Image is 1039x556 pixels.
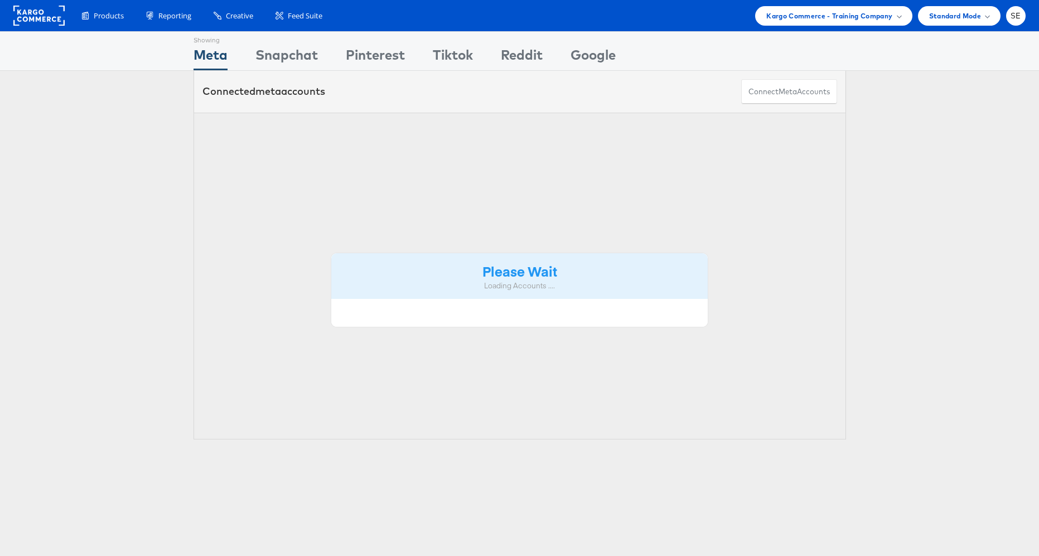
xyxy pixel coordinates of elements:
span: meta [255,85,281,98]
div: Meta [194,45,228,70]
div: Tiktok [433,45,473,70]
span: Standard Mode [929,10,981,22]
span: Feed Suite [288,11,322,21]
strong: Please Wait [482,262,557,280]
div: Pinterest [346,45,405,70]
button: ConnectmetaAccounts [741,79,837,104]
span: Kargo Commerce - Training Company [766,10,892,22]
span: Reporting [158,11,191,21]
div: Snapchat [255,45,318,70]
span: SE [1011,12,1021,20]
div: Connected accounts [202,84,325,99]
span: meta [779,86,797,97]
span: Products [94,11,124,21]
div: Reddit [501,45,543,70]
span: Creative [226,11,253,21]
div: Google [571,45,616,70]
div: Loading Accounts .... [340,281,700,291]
div: Showing [194,32,228,45]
